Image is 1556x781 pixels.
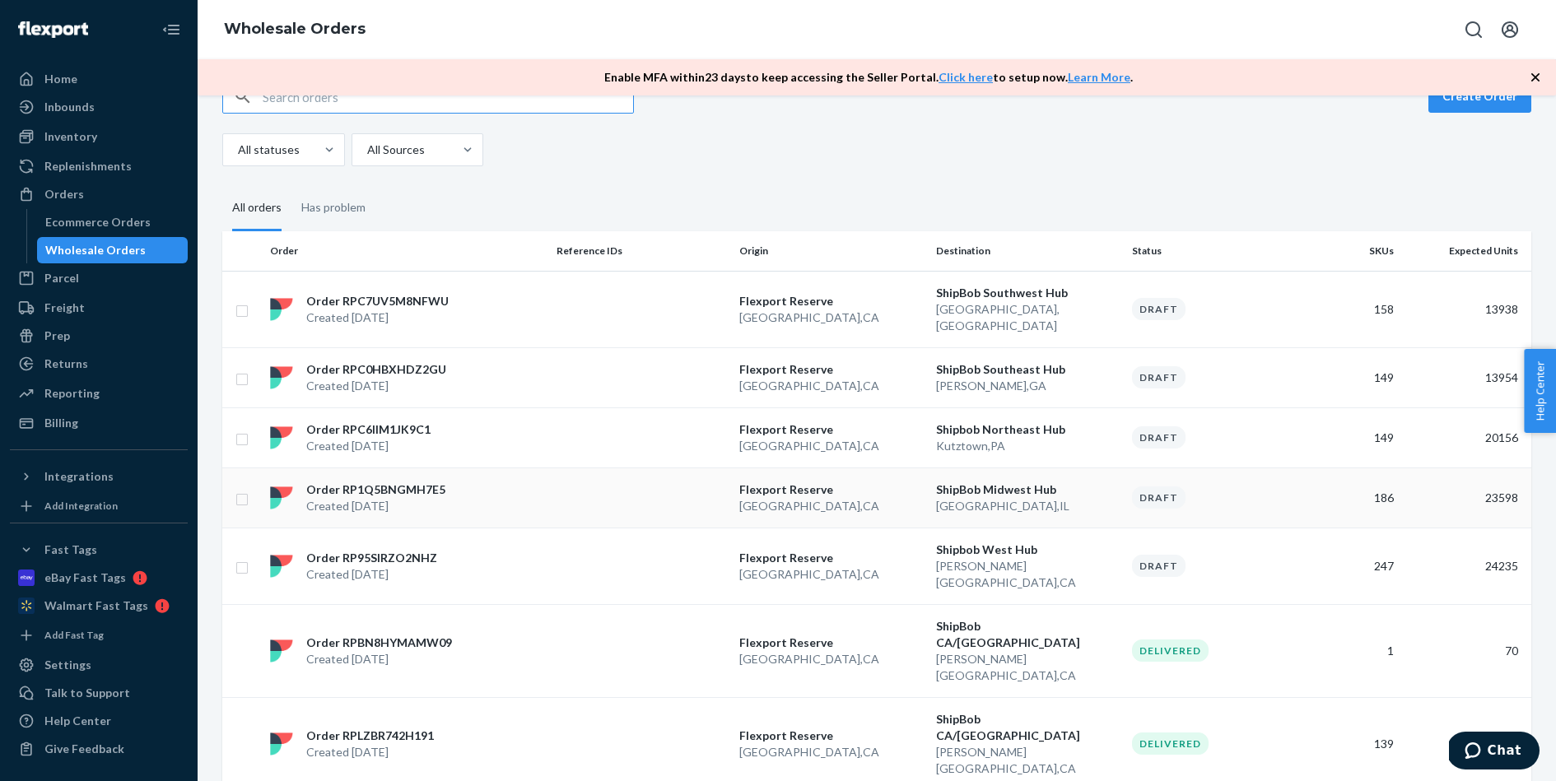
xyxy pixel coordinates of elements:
p: [GEOGRAPHIC_DATA] , CA [739,378,923,394]
td: 186 [1309,467,1400,528]
p: Created [DATE] [306,498,445,514]
p: Enable MFA within 23 days to keep accessing the Seller Portal. to setup now. . [604,69,1133,86]
div: Talk to Support [44,685,130,701]
div: All orders [232,186,282,231]
div: Returns [44,356,88,372]
div: Integrations [44,468,114,485]
p: Shipbob West Hub [936,542,1120,558]
div: Inventory [44,128,97,145]
div: Draft [1132,555,1186,577]
p: [GEOGRAPHIC_DATA] , CA [739,566,923,583]
td: 70 [1400,604,1531,697]
a: Walmart Fast Tags [10,593,188,619]
td: 20156 [1400,407,1531,467]
th: SKUs [1309,231,1400,271]
p: Flexport Reserve [739,550,923,566]
div: Home [44,71,77,87]
div: Give Feedback [44,741,124,757]
input: Search orders [263,80,633,113]
img: flexport logo [270,555,293,578]
p: Flexport Reserve [739,635,923,651]
img: flexport logo [270,486,293,509]
div: Settings [44,657,91,673]
a: Inbounds [10,94,188,120]
div: Walmart Fast Tags [44,597,148,614]
div: Billing [44,415,78,431]
td: 13954 [1400,347,1531,407]
p: Created [DATE] [306,744,434,760]
button: Integrations [10,463,188,490]
div: Reporting [44,385,100,402]
a: Prep [10,323,188,349]
a: Billing [10,410,188,436]
th: Order [263,231,550,271]
p: Order RPC0HBXHDZ2GU [306,361,446,378]
td: 23598 [1400,467,1531,528]
td: 158 [1309,271,1400,347]
p: ShipBob Midwest Hub [936,481,1120,498]
div: Replenishments [44,158,132,174]
div: Ecommerce Orders [45,214,151,230]
button: Create Order [1428,80,1531,113]
td: 247 [1309,528,1400,604]
img: flexport logo [270,366,293,389]
div: Prep [44,328,70,344]
a: Returns [10,351,188,377]
td: 1 [1309,604,1400,697]
p: Flexport Reserve [739,421,923,438]
div: Delivered [1132,639,1209,662]
p: [GEOGRAPHIC_DATA] , CA [739,651,923,667]
p: Order RPC6IIM1JK9C1 [306,421,431,438]
th: Expected Units [1400,231,1531,271]
button: Fast Tags [10,537,188,563]
button: Open account menu [1493,13,1526,46]
a: eBay Fast Tags [10,565,188,591]
p: Created [DATE] [306,309,449,326]
p: [GEOGRAPHIC_DATA] , [GEOGRAPHIC_DATA] [936,301,1120,334]
p: [PERSON_NAME][GEOGRAPHIC_DATA] , CA [936,744,1120,777]
p: Flexport Reserve [739,361,923,378]
p: [GEOGRAPHIC_DATA] , CA [739,438,923,454]
div: Fast Tags [44,542,97,558]
div: Draft [1132,486,1186,509]
th: Reference IDs [550,231,734,271]
th: Status [1125,231,1309,271]
button: Give Feedback [10,736,188,762]
input: All statuses [236,142,238,158]
img: flexport logo [270,639,293,662]
img: flexport logo [270,426,293,449]
a: Wholesale Orders [37,237,189,263]
p: Created [DATE] [306,651,452,667]
div: Parcel [44,270,79,286]
p: [GEOGRAPHIC_DATA] , CA [739,498,923,514]
a: Home [10,66,188,92]
button: Help Center [1524,349,1556,433]
div: Freight [44,300,85,316]
iframe: Opens a widget where you can chat to one of our agents [1449,732,1540,773]
button: Talk to Support [10,680,188,706]
p: ShipBob CA/[GEOGRAPHIC_DATA] [936,618,1120,651]
p: Created [DATE] [306,378,446,394]
ol: breadcrumbs [211,6,379,53]
div: Add Fast Tag [44,628,104,642]
button: Close Navigation [155,13,188,46]
img: flexport logo [270,298,293,321]
p: [PERSON_NAME][GEOGRAPHIC_DATA] , CA [936,651,1120,684]
div: Wholesale Orders [45,242,146,258]
a: Parcel [10,265,188,291]
p: [GEOGRAPHIC_DATA] , IL [936,498,1120,514]
p: Order RPLZBR742H191 [306,728,434,744]
p: Order RPC7UV5M8NFWU [306,293,449,309]
a: Click here [939,70,993,84]
img: Flexport logo [18,21,88,38]
td: 24235 [1400,528,1531,604]
p: Flexport Reserve [739,293,923,309]
p: Shipbob Northeast Hub [936,421,1120,438]
div: Draft [1132,298,1186,320]
td: 13938 [1400,271,1531,347]
div: Help Center [44,713,111,729]
a: Replenishments [10,153,188,179]
a: Add Fast Tag [10,625,188,645]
